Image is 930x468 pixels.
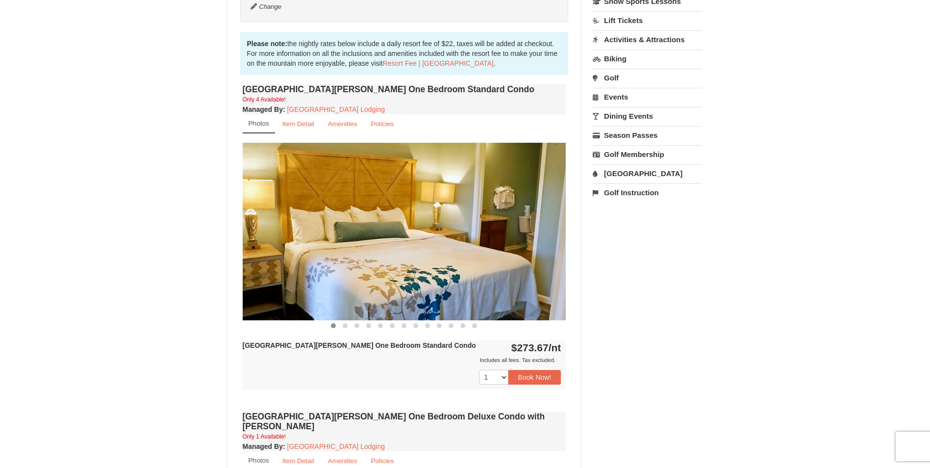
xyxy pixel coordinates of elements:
[593,11,702,29] a: Lift Tickets
[593,88,702,106] a: Events
[243,143,566,320] img: 18876286-121-55434444.jpg
[593,164,702,182] a: [GEOGRAPHIC_DATA]
[249,120,269,127] small: Photos
[243,442,283,450] span: Managed By
[243,355,561,365] div: Includes all fees. Tax excluded.
[287,442,385,450] a: [GEOGRAPHIC_DATA] Lodging
[247,40,287,48] strong: Please note:
[243,433,286,440] small: Only 1 Available!
[249,457,269,464] small: Photos
[243,105,283,113] span: Managed By
[593,30,702,49] a: Activities & Attractions
[243,341,476,349] strong: [GEOGRAPHIC_DATA][PERSON_NAME] One Bedroom Standard Condo
[371,120,394,128] small: Policies
[364,114,400,133] a: Policies
[593,107,702,125] a: Dining Events
[593,50,702,68] a: Biking
[593,126,702,144] a: Season Passes
[511,342,561,353] strong: $273.67
[243,412,566,431] h4: [GEOGRAPHIC_DATA][PERSON_NAME] One Bedroom Deluxe Condo with [PERSON_NAME]
[243,84,566,94] h4: [GEOGRAPHIC_DATA][PERSON_NAME] One Bedroom Standard Condo
[328,120,357,128] small: Amenities
[287,105,385,113] a: [GEOGRAPHIC_DATA] Lodging
[243,114,275,133] a: Photos
[243,442,285,450] strong: :
[240,32,569,75] div: the nightly rates below include a daily resort fee of $22, taxes will be added at checkout. For m...
[243,105,285,113] strong: :
[593,183,702,202] a: Golf Instruction
[593,69,702,87] a: Golf
[276,114,321,133] a: Item Detail
[371,457,394,465] small: Policies
[243,96,286,103] small: Only 4 Available!
[250,1,282,12] button: Change
[508,370,561,385] button: Book Now!
[549,342,561,353] span: /nt
[282,457,314,465] small: Item Detail
[282,120,314,128] small: Item Detail
[322,114,364,133] a: Amenities
[383,59,494,67] a: Resort Fee | [GEOGRAPHIC_DATA]
[328,457,357,465] small: Amenities
[593,145,702,163] a: Golf Membership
